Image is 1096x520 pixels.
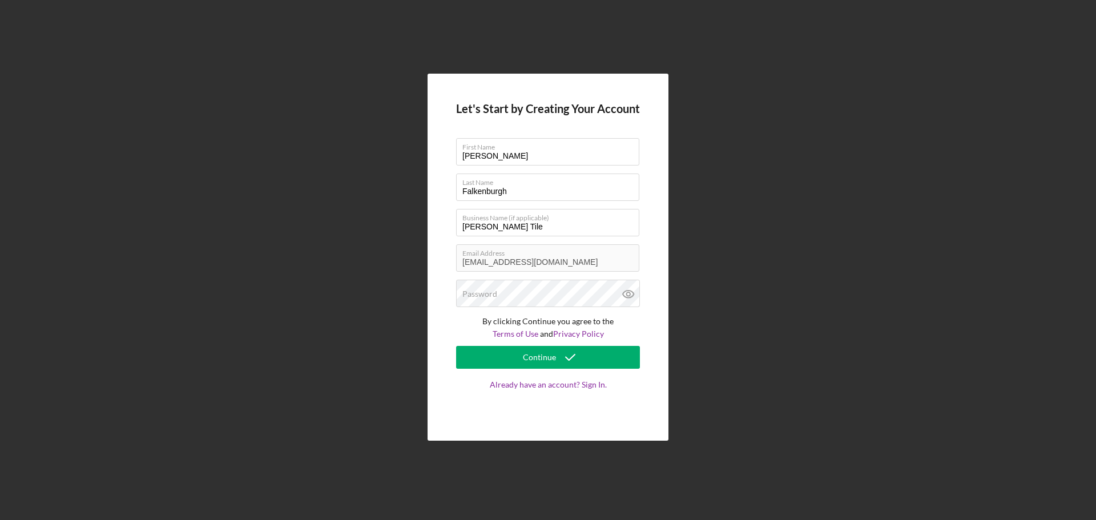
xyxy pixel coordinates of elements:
label: Last Name [462,174,639,187]
a: Privacy Policy [553,329,604,338]
label: Email Address [462,245,639,257]
label: First Name [462,139,639,151]
a: Terms of Use [493,329,538,338]
a: Already have an account? Sign In. [456,380,640,412]
h4: Let's Start by Creating Your Account [456,102,640,115]
div: Continue [523,346,556,369]
label: Password [462,289,497,299]
button: Continue [456,346,640,369]
label: Business Name (if applicable) [462,209,639,222]
p: By clicking Continue you agree to the and [456,315,640,341]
